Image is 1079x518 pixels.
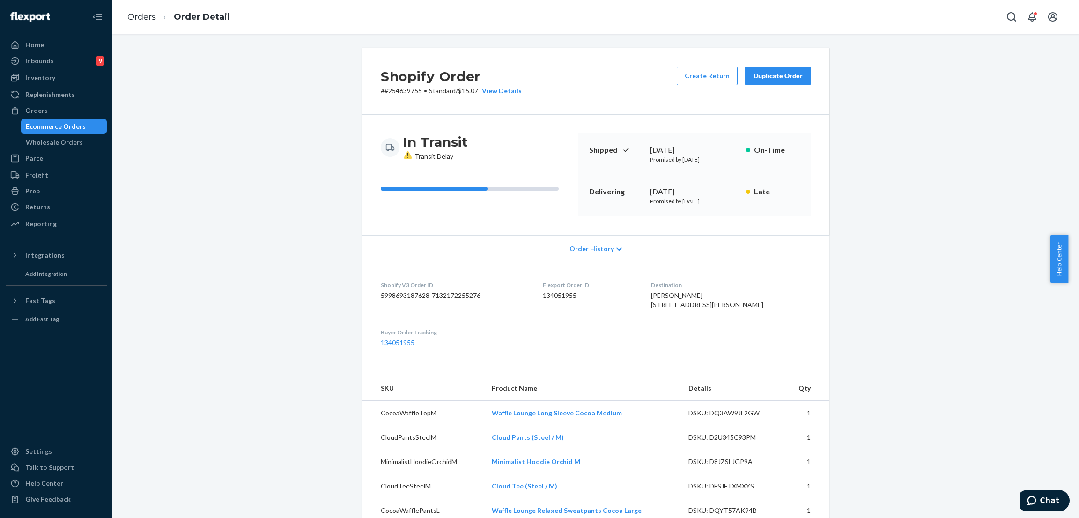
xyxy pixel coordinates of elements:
button: Duplicate Order [745,67,811,85]
iframe: Opens a widget where you can chat to one of our agents [1020,490,1070,513]
p: On-Time [754,145,799,155]
a: Add Fast Tag [6,312,107,327]
button: View Details [478,86,522,96]
div: Freight [25,170,48,180]
button: Close Navigation [88,7,107,26]
button: Open account menu [1043,7,1062,26]
a: Returns [6,200,107,215]
a: Add Integration [6,266,107,281]
td: 1 [783,474,829,498]
a: Waffle Lounge Relaxed Sweatpants Cocoa Large [492,506,642,514]
a: Freight [6,168,107,183]
div: Talk to Support [25,463,74,472]
button: Give Feedback [6,492,107,507]
div: [DATE] [650,186,739,197]
div: Replenishments [25,90,75,99]
div: Reporting [25,219,57,229]
dt: Destination [651,281,811,289]
button: Integrations [6,248,107,263]
h2: Shopify Order [381,67,522,86]
td: CocoaWaffleTopM [362,401,484,426]
a: Help Center [6,476,107,491]
a: Reporting [6,216,107,231]
div: Help Center [25,479,63,488]
button: Help Center [1050,235,1068,283]
a: Ecommerce Orders [21,119,107,134]
button: Talk to Support [6,460,107,475]
a: Settings [6,444,107,459]
div: DSKU: DQ3AW9JL2GW [688,408,776,418]
span: Standard [429,87,456,95]
a: Inbounds9 [6,53,107,68]
th: Details [681,376,784,401]
a: Wholesale Orders [21,135,107,150]
a: Orders [127,12,156,22]
button: Open notifications [1023,7,1042,26]
div: DSKU: DFSJFTXMXYS [688,481,776,491]
dt: Buyer Order Tracking [381,328,528,336]
p: Promised by [DATE] [650,155,739,163]
img: Flexport logo [10,12,50,22]
div: Fast Tags [25,296,55,305]
td: CloudTeeSteelM [362,474,484,498]
td: CloudPantsSteelM [362,425,484,450]
a: Replenishments [6,87,107,102]
div: DSKU: D8JZSLJGP9A [688,457,776,466]
td: 1 [783,450,829,474]
div: DSKU: DQYT57AK94B [688,506,776,515]
a: Minimalist Hoodie Orchid M [492,458,580,466]
button: Create Return [677,67,738,85]
p: # #254639755 / $15.07 [381,86,522,96]
a: Prep [6,184,107,199]
span: Order History [569,244,614,253]
div: Duplicate Order [753,71,803,81]
a: Order Detail [174,12,229,22]
a: Waffle Lounge Long Sleeve Cocoa Medium [492,409,622,417]
button: Open Search Box [1002,7,1021,26]
div: Ecommerce Orders [26,122,86,131]
div: DSKU: D2U345C93PM [688,433,776,442]
a: Orders [6,103,107,118]
span: [PERSON_NAME] [STREET_ADDRESS][PERSON_NAME] [651,291,763,309]
a: Parcel [6,151,107,166]
dd: 5998693187628-7132172255276 [381,291,528,300]
p: Delivering [589,186,643,197]
div: Inbounds [25,56,54,66]
div: Give Feedback [25,495,71,504]
p: Shipped [589,145,643,155]
td: 1 [783,425,829,450]
div: Returns [25,202,50,212]
div: [DATE] [650,145,739,155]
dt: Flexport Order ID [543,281,636,289]
a: Inventory [6,70,107,85]
a: Cloud Tee (Steel / M) [492,482,557,490]
div: Add Integration [25,270,67,278]
a: Cloud Pants (Steel / M) [492,433,564,441]
div: Inventory [25,73,55,82]
dt: Shopify V3 Order ID [381,281,528,289]
dd: 134051955 [543,291,636,300]
td: MinimalistHoodieOrchidM [362,450,484,474]
a: 134051955 [381,339,414,347]
div: Home [25,40,44,50]
th: Product Name [484,376,681,401]
p: Promised by [DATE] [650,197,739,205]
td: 1 [783,401,829,426]
ol: breadcrumbs [120,3,237,31]
div: Orders [25,106,48,115]
div: Add Fast Tag [25,315,59,323]
span: Transit Delay [403,152,453,160]
div: Wholesale Orders [26,138,83,147]
div: Settings [25,447,52,456]
p: Late [754,186,799,197]
div: 9 [96,56,104,66]
div: Parcel [25,154,45,163]
h3: In Transit [403,133,468,150]
div: Integrations [25,251,65,260]
th: Qty [783,376,829,401]
button: Fast Tags [6,293,107,308]
span: • [424,87,427,95]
